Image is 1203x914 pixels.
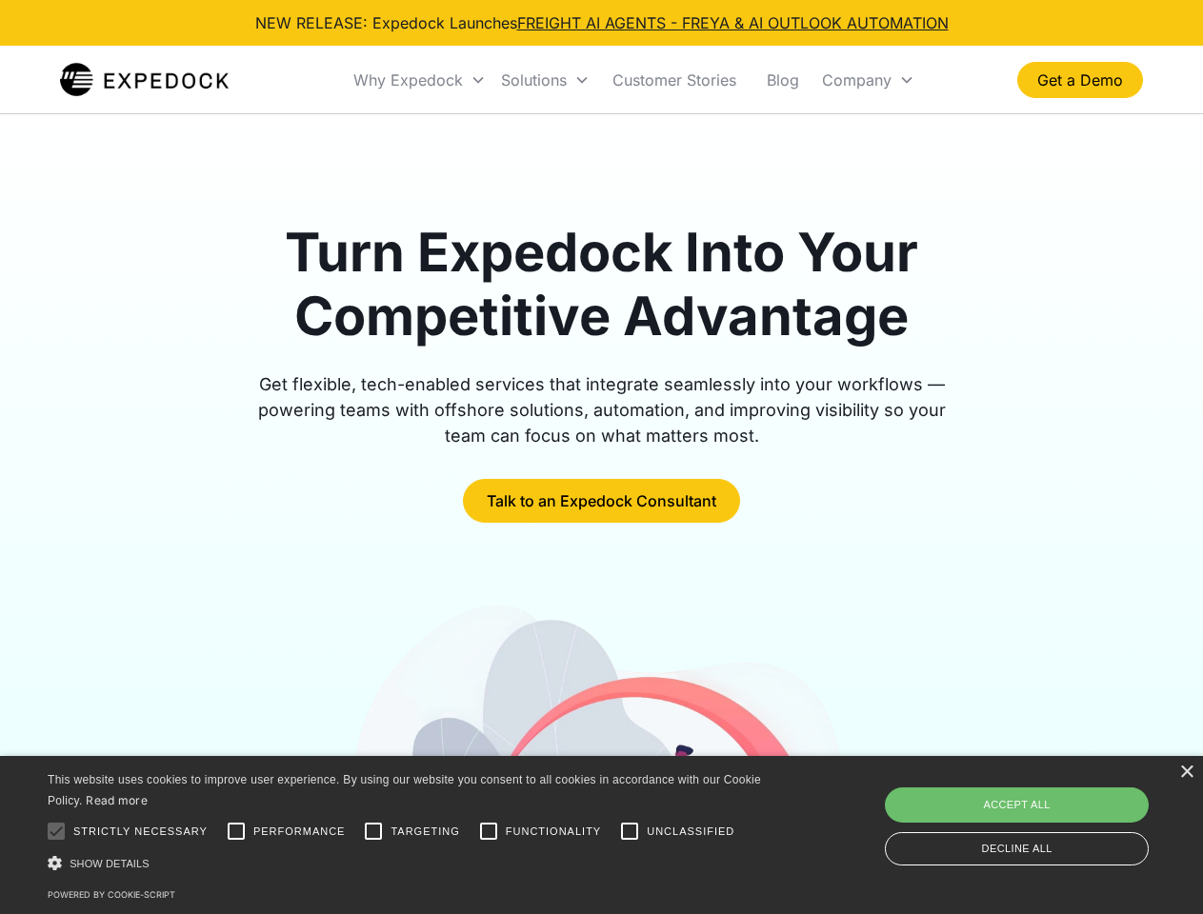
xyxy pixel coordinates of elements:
[60,61,229,99] img: Expedock Logo
[48,889,175,900] a: Powered by cookie-script
[822,70,892,89] div: Company
[597,48,752,112] a: Customer Stories
[506,824,601,840] span: Functionality
[86,793,148,807] a: Read more
[647,824,734,840] span: Unclassified
[70,858,150,869] span: Show details
[73,824,208,840] span: Strictly necessary
[255,11,949,34] div: NEW RELEASE: Expedock Launches
[886,708,1203,914] iframe: Chat Widget
[353,70,463,89] div: Why Expedock
[253,824,346,840] span: Performance
[236,221,968,348] h1: Turn Expedock Into Your Competitive Advantage
[517,13,949,32] a: FREIGHT AI AGENTS - FREYA & AI OUTLOOK AUTOMATION
[493,48,597,112] div: Solutions
[463,479,740,523] a: Talk to an Expedock Consultant
[391,824,459,840] span: Targeting
[501,70,567,89] div: Solutions
[1017,62,1143,98] a: Get a Demo
[752,48,814,112] a: Blog
[346,48,493,112] div: Why Expedock
[60,61,229,99] a: home
[48,773,761,808] span: This website uses cookies to improve user experience. By using our website you consent to all coo...
[236,371,968,448] div: Get flexible, tech-enabled services that integrate seamlessly into your workflows — powering team...
[814,48,922,112] div: Company
[48,853,768,873] div: Show details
